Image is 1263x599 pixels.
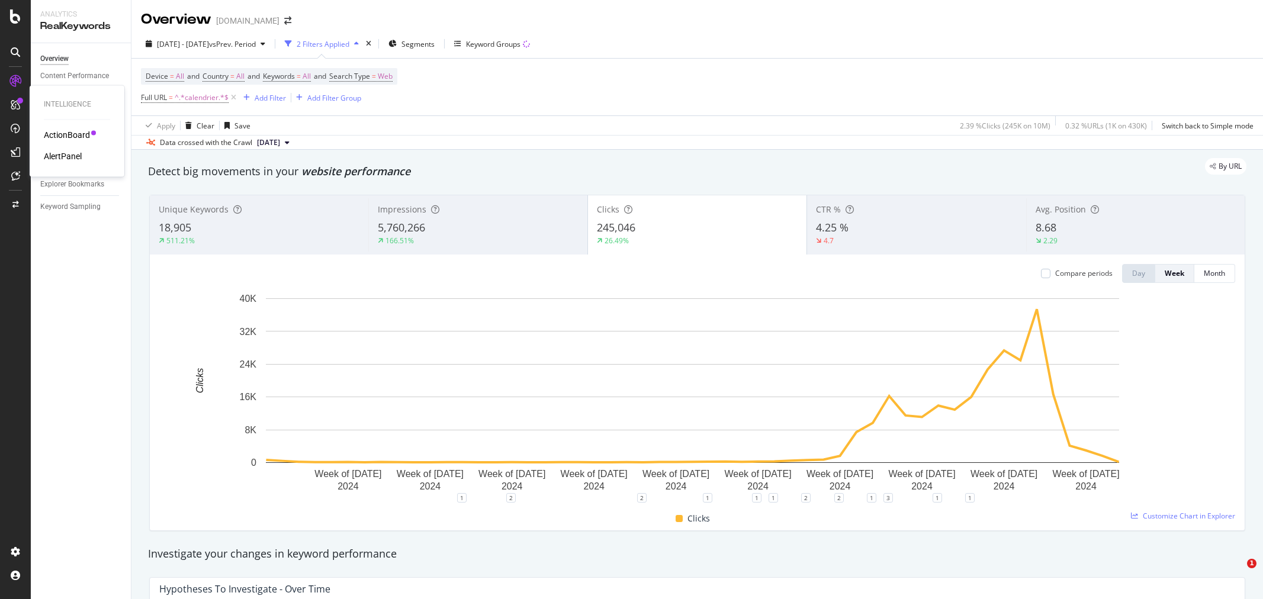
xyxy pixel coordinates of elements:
div: 1 [457,493,467,503]
span: Clicks [597,204,619,215]
text: 16K [240,392,257,402]
div: 2 Filters Applied [297,39,349,49]
iframe: Intercom live chat [1223,559,1251,587]
div: 26.49% [605,236,629,246]
div: Keyword Sampling [40,201,101,213]
text: 2024 [666,481,687,491]
button: Day [1122,264,1155,283]
div: 1 [965,493,975,503]
text: 2024 [911,481,933,491]
button: Save [220,116,250,135]
span: = [169,92,173,102]
button: 2 Filters Applied [280,34,364,53]
div: legacy label [1205,158,1246,175]
span: Country [203,71,229,81]
div: ActionBoard [44,130,90,141]
span: Full URL [141,92,167,102]
text: 2024 [583,481,605,491]
text: 2024 [338,481,359,491]
div: Investigate your changes in keyword performance [148,546,1246,562]
button: Week [1155,264,1194,283]
text: Week of [DATE] [642,469,709,479]
a: Content Performance [40,70,123,82]
svg: A chart. [159,292,1226,498]
div: Day [1132,268,1145,278]
text: 2024 [1075,481,1097,491]
div: Add Filter [255,93,286,103]
div: Explorer Bookmarks [40,178,104,191]
span: ^.*calendrier.*$ [175,89,229,106]
div: 2.29 [1043,236,1058,246]
div: Overview [40,53,69,65]
span: = [170,71,174,81]
div: Add Filter Group [307,93,361,103]
text: Week of [DATE] [724,469,791,479]
text: 0 [251,458,256,468]
span: = [372,71,376,81]
text: 24K [240,359,257,369]
div: 1 [769,493,778,503]
div: 2 [506,493,516,503]
button: [DATE] [252,136,294,150]
span: and [187,71,200,81]
div: Hypotheses to Investigate - Over Time [159,583,330,595]
span: 18,905 [159,220,191,234]
text: Week of [DATE] [806,469,873,479]
button: Keyword Groups [449,34,535,53]
div: Week [1165,268,1184,278]
div: 2 [637,493,647,503]
text: Week of [DATE] [397,469,464,479]
text: Week of [DATE] [314,469,381,479]
span: 8.68 [1036,220,1056,234]
div: 1 [752,493,761,503]
span: Search Type [329,71,370,81]
span: = [297,71,301,81]
text: 8K [245,425,256,435]
button: Segments [384,34,439,53]
span: 5,760,266 [378,220,425,234]
div: 1 [703,493,712,503]
text: 2024 [994,481,1015,491]
button: Apply [141,116,175,135]
span: Impressions [378,204,426,215]
div: Intelligence [44,99,110,110]
button: Month [1194,264,1235,283]
span: vs Prev. Period [209,39,256,49]
span: Web [378,68,393,85]
span: All [236,68,245,85]
a: Explorer Bookmarks [40,178,123,191]
div: Month [1204,268,1225,278]
div: Data crossed with the Crawl [160,137,252,148]
text: 2024 [747,481,769,491]
span: All [303,68,311,85]
button: Clear [181,116,214,135]
div: Save [234,121,250,131]
span: and [314,71,326,81]
span: = [230,71,234,81]
div: 3 [883,493,893,503]
a: Customize Chart in Explorer [1131,511,1235,521]
text: 2024 [420,481,441,491]
div: 166.51% [385,236,414,246]
button: Add Filter [239,91,286,105]
a: Keyword Sampling [40,201,123,213]
span: [DATE] - [DATE] [157,39,209,49]
span: 2024 Dec. 29th [257,137,280,148]
text: 2024 [830,481,851,491]
div: Overview [141,9,211,30]
text: 2024 [502,481,523,491]
div: 2.39 % Clicks ( 245K on 10M ) [960,121,1050,131]
div: Switch back to Simple mode [1162,121,1254,131]
text: 40K [240,294,257,304]
text: 32K [240,326,257,336]
span: CTR % [816,204,841,215]
button: Add Filter Group [291,91,361,105]
text: Week of [DATE] [888,469,955,479]
span: Unique Keywords [159,204,229,215]
div: 4.7 [824,236,834,246]
div: Keyword Groups [466,39,520,49]
div: [DOMAIN_NAME] [216,15,279,27]
div: Content Performance [40,70,109,82]
span: All [176,68,184,85]
div: Analytics [40,9,121,20]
